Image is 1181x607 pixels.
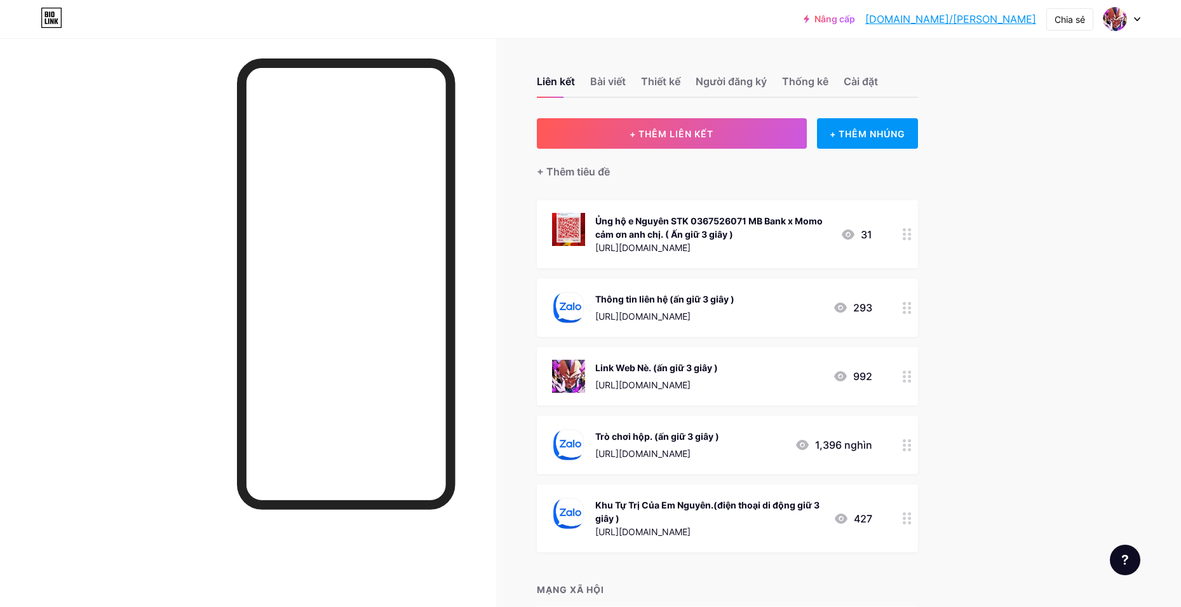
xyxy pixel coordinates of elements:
[537,165,610,178] font: + Thêm tiêu đề
[696,75,767,88] font: Người đăng ký
[595,448,691,459] font: [URL][DOMAIN_NAME]
[537,584,604,595] font: MẠNG XÃ HỘI
[552,360,585,393] img: Link Web Nè. (ấn giữ 3 giây )
[552,291,585,324] img: Thông tin liên hệ (ấn giữ 3 giây )
[861,228,872,241] font: 31
[641,75,680,88] font: Thiết kế
[595,294,734,304] font: Thông tin liên hệ (ấn giữ 3 giây )
[782,75,828,88] font: Thống kê
[865,11,1036,27] a: [DOMAIN_NAME]/[PERSON_NAME]
[1055,14,1085,25] font: Chia sẻ
[537,118,807,149] button: + THÊM LIÊN KẾT
[595,311,691,322] font: [URL][DOMAIN_NAME]
[552,497,585,530] img: Khu Tự Trị Của Em Nguyên.(điện thoại di động giữ 3 giây )
[814,13,855,24] font: Nâng cấp
[854,512,872,525] font: 427
[830,128,905,139] font: + THÊM NHÚNG
[630,128,713,139] font: + THÊM LIÊN KẾT
[537,75,575,88] font: Liên kết
[1103,7,1127,31] img: Jr Nguyên
[552,213,585,246] img: Ủng hộ e Nguyên STK 0367526071 MB Bank x Momo cảm ơn anh chị. ( Ấn giữ 3 giây )
[595,500,820,524] font: Khu Tự Trị Của Em Nguyên.(điện thoại di động giữ 3 giây )
[865,13,1036,25] font: [DOMAIN_NAME]/[PERSON_NAME]
[590,75,626,88] font: Bài viết
[853,301,872,314] font: 293
[595,215,823,240] font: Ủng hộ e Nguyên STK 0367526071 MB Bank x Momo cảm ơn anh chị. ( Ấn giữ 3 giây )
[552,428,585,461] img: Trò chơi hộp. (ấn giữ 3 giây )
[595,526,691,537] font: [URL][DOMAIN_NAME]
[595,362,718,373] font: Link Web Nè. (ấn giữ 3 giây )
[595,242,691,253] font: [URL][DOMAIN_NAME]
[595,431,719,442] font: Trò chơi hộp. (ấn giữ 3 giây )
[853,370,872,383] font: 992
[595,379,691,390] font: [URL][DOMAIN_NAME]
[844,75,878,88] font: Cài đặt
[815,439,872,451] font: 1,396 nghìn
